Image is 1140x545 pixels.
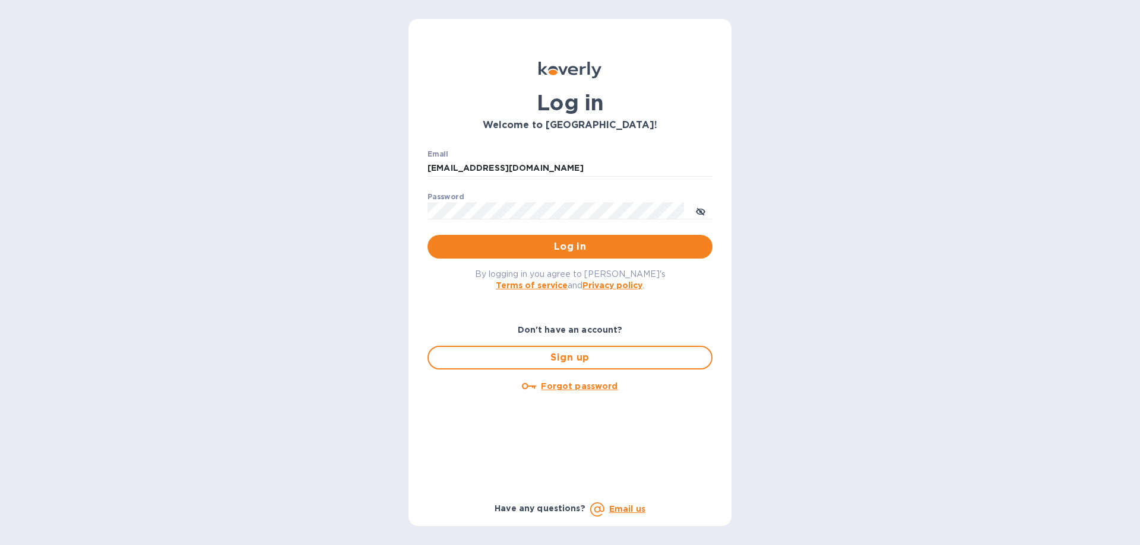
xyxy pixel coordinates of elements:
[541,381,617,391] u: Forgot password
[427,151,448,158] label: Email
[496,281,568,290] a: Terms of service
[495,503,585,513] b: Have any questions?
[427,120,712,131] h3: Welcome to [GEOGRAPHIC_DATA]!
[475,269,666,290] span: By logging in you agree to [PERSON_NAME]'s and .
[689,199,712,222] button: toggle password visibility
[582,281,642,290] a: Privacy policy
[427,90,712,115] h1: Log in
[609,504,645,514] a: Email us
[438,350,702,365] span: Sign up
[427,160,712,177] input: Enter email address
[539,62,601,78] img: Koverly
[437,240,703,254] span: Log in
[427,193,464,200] label: Password
[427,235,712,259] button: Log in
[518,325,623,334] b: Don't have an account?
[427,346,712,369] button: Sign up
